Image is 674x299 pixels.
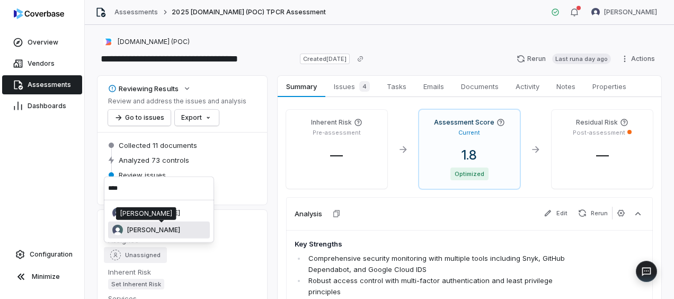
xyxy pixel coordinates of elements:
[28,81,71,89] span: Assessments
[112,208,123,218] img: Kourtney Shields avatar
[539,207,572,219] button: Edit
[119,170,166,180] span: Review issues
[14,8,64,19] img: logo-D7KZi-bG.svg
[295,239,574,250] h4: Key Strengths
[383,80,411,93] span: Tasks
[114,8,158,16] a: Assessments
[453,147,485,163] span: 1.8
[300,54,350,64] span: Created [DATE]
[108,205,210,239] div: Suggestions
[313,129,361,137] p: Pre-assessment
[552,80,580,93] span: Notes
[119,155,189,165] span: Analyzed 73 controls
[588,80,631,93] span: Properties
[552,54,611,64] span: Last run a day ago
[105,79,194,98] button: Reviewing Results
[282,80,321,93] span: Summary
[419,80,448,93] span: Emails
[2,75,82,94] a: Assessments
[351,49,370,68] button: Copy link
[28,38,58,47] span: Overview
[125,251,161,259] span: Unassigned
[32,272,60,281] span: Minimize
[311,118,352,127] h4: Inherent Risk
[28,102,66,110] span: Dashboards
[306,275,574,297] li: Robust access control with multi-factor authentication and least privilege principles
[112,225,123,235] img: REKHA KOTHANDARAMAN avatar
[2,96,82,116] a: Dashboards
[457,80,503,93] span: Documents
[2,33,82,52] a: Overview
[108,279,164,289] span: Set Inherent Risk
[588,147,617,163] span: —
[108,97,246,105] p: Review and address the issues and analysis
[108,267,256,277] dt: Inherent Risk
[100,32,193,51] button: https://builder.io/[DOMAIN_NAME] (POC)
[120,209,172,218] div: [PERSON_NAME]
[576,118,618,127] h4: Residual Risk
[295,209,322,218] h3: Analysis
[108,110,171,126] button: Go to issues
[330,79,374,94] span: Issues
[510,51,617,67] button: RerunLast runa day ago
[450,168,489,180] span: Optimized
[108,84,179,93] div: Reviewing Results
[30,250,73,259] span: Configuration
[617,51,661,67] button: Actions
[2,54,82,73] a: Vendors
[359,81,370,92] span: 4
[585,4,663,20] button: Kourtney Shields avatar[PERSON_NAME]
[172,8,326,16] span: 2025 [DOMAIN_NAME] (POC) TPCR Assessment
[458,129,480,137] p: Current
[604,8,657,16] span: [PERSON_NAME]
[118,38,190,46] span: [DOMAIN_NAME] (POC)
[4,245,80,264] a: Configuration
[511,80,544,93] span: Activity
[175,110,219,126] button: Export
[119,140,197,150] span: Collected 11 documents
[322,147,351,163] span: —
[127,226,180,234] span: [PERSON_NAME]
[591,8,600,16] img: Kourtney Shields avatar
[573,129,625,137] p: Post-assessment
[574,207,612,219] button: Rerun
[434,118,494,127] h4: Assessment Score
[28,59,55,68] span: Vendors
[306,253,574,275] li: Comprehensive security monitoring with multiple tools including Snyk, GitHub Dependabot, and Goog...
[4,266,80,287] button: Minimize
